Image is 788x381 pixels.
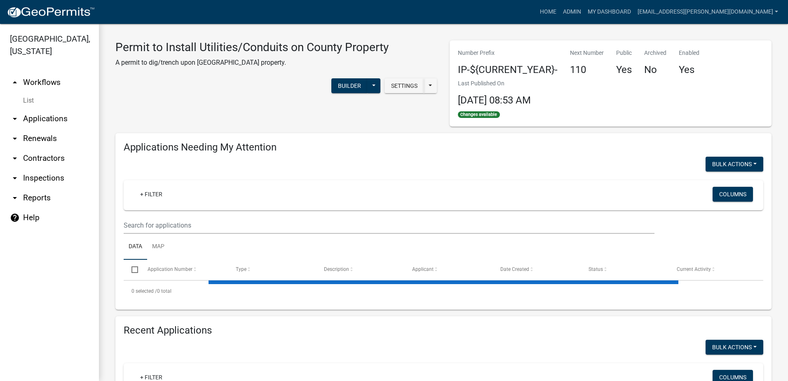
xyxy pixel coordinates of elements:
[458,111,500,118] span: Changes available
[644,49,666,57] p: Archived
[616,64,632,76] h4: Yes
[492,260,581,280] datatable-header-cell: Date Created
[537,4,560,20] a: Home
[134,187,169,202] a: + Filter
[10,134,20,143] i: arrow_drop_down
[139,260,227,280] datatable-header-cell: Application Number
[331,78,368,93] button: Builder
[581,260,669,280] datatable-header-cell: Status
[124,260,139,280] datatable-header-cell: Select
[10,153,20,163] i: arrow_drop_down
[115,58,389,68] p: A permit to dig/trench upon [GEOGRAPHIC_DATA] property.
[10,173,20,183] i: arrow_drop_down
[570,49,604,57] p: Next Number
[634,4,781,20] a: [EMAIL_ADDRESS][PERSON_NAME][DOMAIN_NAME]
[706,340,763,355] button: Bulk Actions
[679,64,699,76] h4: Yes
[570,64,604,76] h4: 110
[10,78,20,87] i: arrow_drop_up
[458,94,531,106] span: [DATE] 08:53 AM
[679,49,699,57] p: Enabled
[236,266,246,272] span: Type
[458,64,558,76] h4: IP-${CURRENT_YEAR}-
[616,49,632,57] p: Public
[584,4,634,20] a: My Dashboard
[677,266,711,272] span: Current Activity
[227,260,316,280] datatable-header-cell: Type
[10,213,20,223] i: help
[458,49,558,57] p: Number Prefix
[124,217,654,234] input: Search for applications
[124,234,147,260] a: Data
[131,288,157,294] span: 0 selected /
[316,260,404,280] datatable-header-cell: Description
[669,260,757,280] datatable-header-cell: Current Activity
[385,78,424,93] button: Settings
[589,266,603,272] span: Status
[458,79,531,88] p: Last Published On
[124,325,763,336] h4: Recent Applications
[706,157,763,172] button: Bulk Actions
[148,266,192,272] span: Application Number
[124,281,763,301] div: 0 total
[115,40,389,54] h3: Permit to Install Utilities/Conduits on County Property
[644,64,666,76] h4: No
[324,266,349,272] span: Description
[560,4,584,20] a: Admin
[713,187,753,202] button: Columns
[412,266,434,272] span: Applicant
[124,141,763,153] h4: Applications Needing My Attention
[10,114,20,124] i: arrow_drop_down
[500,266,529,272] span: Date Created
[147,234,169,260] a: Map
[10,193,20,203] i: arrow_drop_down
[404,260,492,280] datatable-header-cell: Applicant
